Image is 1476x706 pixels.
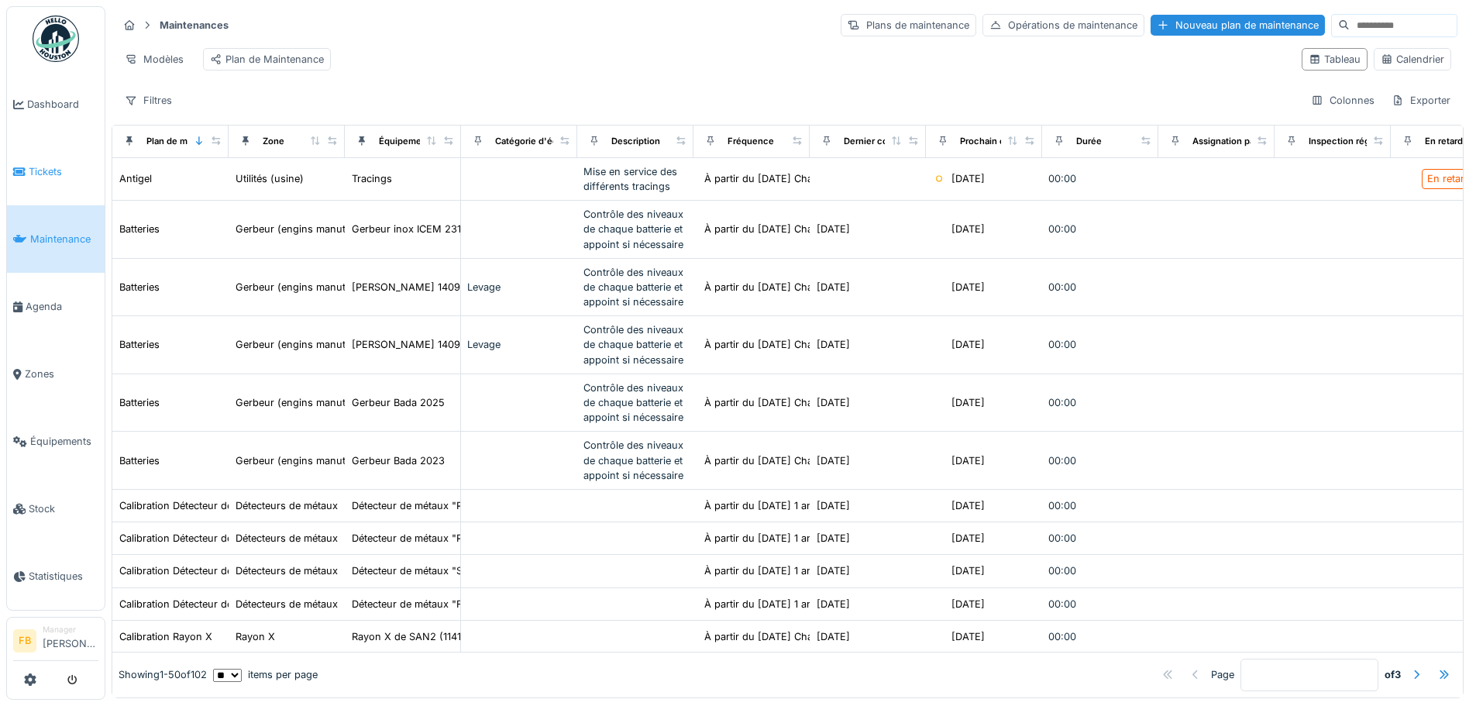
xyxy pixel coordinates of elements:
a: Maintenance [7,205,105,273]
a: Équipements [7,408,105,475]
div: Plan de maintenance [146,135,235,148]
div: 00:00 [1048,395,1152,410]
div: Exporter [1385,89,1457,112]
strong: of 3 [1385,667,1401,682]
strong: Maintenances [153,18,235,33]
div: Levage [467,337,571,352]
a: Agenda [7,273,105,340]
div: 00:00 [1048,337,1152,352]
div: Colonnes [1304,89,1381,112]
div: À partir du [DATE] Chaque 1 mois le troisiè... [704,453,915,468]
div: Calibration Rayon X [119,629,212,644]
div: [DATE] [951,453,985,468]
div: [DATE] [951,222,985,236]
div: Contrôle des niveaux de chaque batterie et appoint si nécessaire [583,265,687,310]
div: Détecteurs de métaux [236,597,338,611]
li: FB [13,629,36,653]
div: [DATE] [817,531,850,546]
div: 00:00 [1048,531,1152,546]
div: Filtres [118,89,179,112]
div: Contrôle des niveaux de chaque batterie et appoint si nécessaire [583,438,687,483]
img: Badge_color-CXgf-gQk.svg [33,15,79,62]
div: À partir du [DATE] Chaque 1 an(s) le 1 du m... [704,629,920,644]
div: 00:00 [1048,171,1152,186]
div: 00:00 [1048,597,1152,611]
div: items per page [213,667,318,682]
div: Batteries [119,395,160,410]
div: Description [611,135,660,148]
div: Détecteur de métaux "SAN1" VARICON (11397623) [352,563,588,578]
div: [PERSON_NAME] 1409009 [352,337,479,352]
div: À partir du [DATE] 1 an(s) après la date de... [704,498,913,513]
span: Maintenance [30,232,98,246]
div: Gerbeur (engins manutention) [236,453,379,468]
div: Utilités (usine) [236,171,304,186]
div: [DATE] [951,531,985,546]
div: [DATE] [817,222,850,236]
div: [DATE] [951,337,985,352]
div: Batteries [119,453,160,468]
div: 00:00 [1048,629,1152,644]
div: 00:00 [1048,280,1152,294]
span: Agenda [26,299,98,314]
div: [DATE] [951,280,985,294]
a: Statistiques [7,542,105,610]
div: [DATE] [817,563,850,578]
span: Zones [25,367,98,381]
div: Détecteur de métaux "Pratika" VARICON (11285707) [352,531,594,546]
div: [DATE] [951,563,985,578]
div: Tracings [352,171,392,186]
div: Rayon X [236,629,275,644]
div: À partir du [DATE] Chaque 1 mois le troisiè... [704,222,915,236]
div: Mise en service des différents tracings [583,164,687,194]
div: [DATE] [817,395,850,410]
div: Détecteurs de métaux [236,498,338,513]
a: FB Manager[PERSON_NAME] [13,624,98,661]
div: Gerbeur (engins manutention) [236,337,379,352]
div: Gerbeur (engins manutention) [236,395,379,410]
div: Plans de maintenance [841,14,976,36]
div: Assignation par défaut [1192,135,1287,148]
div: [DATE] [951,498,985,513]
div: Gerbeur inox ICEM 23122 [352,222,473,236]
div: Plan de Maintenance [210,52,324,67]
div: Rayon X de SAN2 (11411520) [352,629,487,644]
div: 00:00 [1048,222,1152,236]
div: Détecteurs de métaux [236,563,338,578]
div: [DATE] [951,629,985,644]
div: Équipement [379,135,430,148]
div: 00:00 [1048,453,1152,468]
span: Tickets [29,164,98,179]
div: Manager [43,624,98,635]
div: Gerbeur Bada 2025 [352,395,445,410]
div: À partir du [DATE] 1 an(s) après la date de... [704,531,913,546]
div: 00:00 [1048,498,1152,513]
div: Calibration Détecteur de métaux [119,531,270,546]
div: [DATE] [951,597,985,611]
div: Catégorie d'équipement [495,135,598,148]
div: Contrôle des niveaux de chaque batterie et appoint si nécessaire [583,322,687,367]
div: [DATE] [817,337,850,352]
div: Showing 1 - 50 of 102 [119,667,207,682]
div: Antigel [119,171,152,186]
span: Dashboard [27,97,98,112]
div: Zone [263,135,284,148]
div: À partir du [DATE] Chaque 1 mois le troisiè... [704,395,915,410]
div: Batteries [119,222,160,236]
a: Stock [7,475,105,542]
div: À partir du [DATE] Chaque 1 an(s) le 29 du ... [704,171,920,186]
a: Zones [7,340,105,408]
div: À partir du [DATE] Chaque 1 mois le troisiè... [704,337,915,352]
div: En retard [1427,171,1471,186]
div: Durée [1076,135,1102,148]
div: Détecteurs de métaux [236,531,338,546]
div: Levage [467,280,571,294]
div: Tableau [1309,52,1361,67]
div: [DATE] [817,498,850,513]
div: [DATE] [817,453,850,468]
div: Gerbeur (engins manutention) [236,222,379,236]
div: Gerbeur (engins manutention) [236,280,379,294]
div: [DATE] [817,280,850,294]
div: Détecteur de métaux "Flowpack" VARICON (11397622) [352,597,608,611]
div: Calibration Détecteur de métaux [119,498,270,513]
